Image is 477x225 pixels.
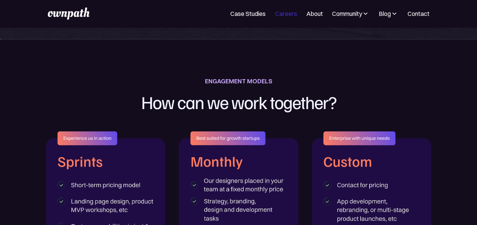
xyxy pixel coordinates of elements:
a: Contact [407,9,429,18]
a: Careers [275,9,297,18]
a: About [306,9,323,18]
div: Community [332,9,369,18]
div: ENGAGEMENT MODELS [205,76,272,86]
div: Blog [378,9,398,18]
a: Case Studies [230,9,266,18]
div: Blog [378,9,390,18]
div: Community [332,9,362,18]
h1: How can we work together? [126,86,351,117]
